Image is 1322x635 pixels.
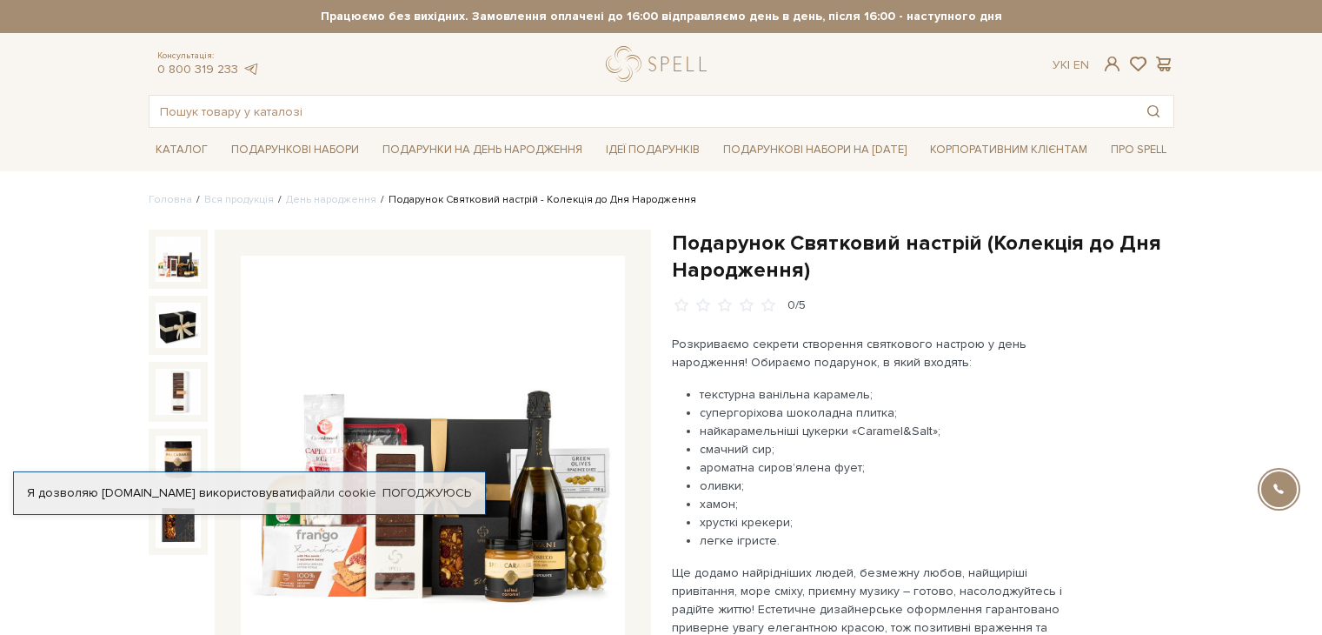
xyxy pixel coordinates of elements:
li: смачний сир; [700,440,1080,458]
a: Вся продукція [204,193,274,206]
a: Ідеї подарунків [599,137,707,164]
h1: Подарунок Святковий настрій (Колекція до Дня Народження) [672,230,1174,284]
li: Подарунок Святковий настрій - Колекція до Дня Народження [376,192,696,208]
a: Про Spell [1104,137,1173,164]
span: | [1067,57,1070,72]
li: хрусткі крекери; [700,513,1080,531]
a: logo [606,46,714,82]
img: Подарунок Святковий настрій (Колекція до Дня Народження) [156,502,201,547]
li: оливки; [700,477,1080,495]
li: найкарамельніші цукерки «Caramel&Salt»; [700,422,1080,440]
li: ароматна сиров’ялена фует; [700,458,1080,477]
a: 0 800 319 233 [157,62,238,77]
li: супергоріхова шоколадна плитка; [700,404,1080,422]
button: Пошук товару у каталозі [1133,96,1173,127]
li: текстурна ванільна карамель; [700,385,1080,404]
li: легке ігристе. [700,531,1080,550]
a: Подарункові набори на [DATE] [716,135,913,164]
a: Каталог [149,137,215,164]
a: telegram [242,62,260,77]
strong: Працюємо без вихідних. Замовлення оплачені до 16:00 відправляємо день в день, після 16:00 - насту... [149,9,1174,24]
img: Подарунок Святковий настрій (Колекція до Дня Народження) [156,303,201,348]
a: Корпоративним клієнтам [923,135,1094,164]
img: Подарунок Святковий настрій (Колекція до Дня Народження) [156,436,201,481]
a: En [1073,57,1089,72]
li: хамон; [700,495,1080,513]
input: Пошук товару у каталозі [149,96,1133,127]
div: Я дозволяю [DOMAIN_NAME] використовувати [14,485,485,501]
a: Головна [149,193,192,206]
img: Подарунок Святковий настрій (Колекція до Дня Народження) [156,369,201,414]
a: День народження [286,193,376,206]
span: Консультація: [157,50,260,62]
a: Подарунки на День народження [375,137,589,164]
a: Погоджуюсь [382,485,471,501]
p: Розкриваємо секрети створення святкового настрою у день народження! Обираємо подарунок, в який вх... [672,335,1080,371]
img: Подарунок Святковий настрій (Колекція до Дня Народження) [156,237,201,282]
div: Ук [1053,57,1089,73]
a: файли cookie [297,485,376,500]
a: Подарункові набори [224,137,366,164]
div: 0/5 [787,297,806,314]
